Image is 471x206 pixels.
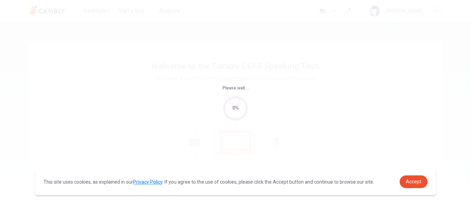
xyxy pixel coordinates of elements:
span: This site uses cookies, as explained in our . If you agree to the use of cookies, please click th... [43,179,374,185]
a: Privacy Policy [133,179,162,185]
div: cookieconsent [35,169,435,195]
span: Accept [406,179,421,184]
a: dismiss cookie message [400,175,428,188]
div: 0% [232,104,239,112]
span: Please wait... [222,86,249,90]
